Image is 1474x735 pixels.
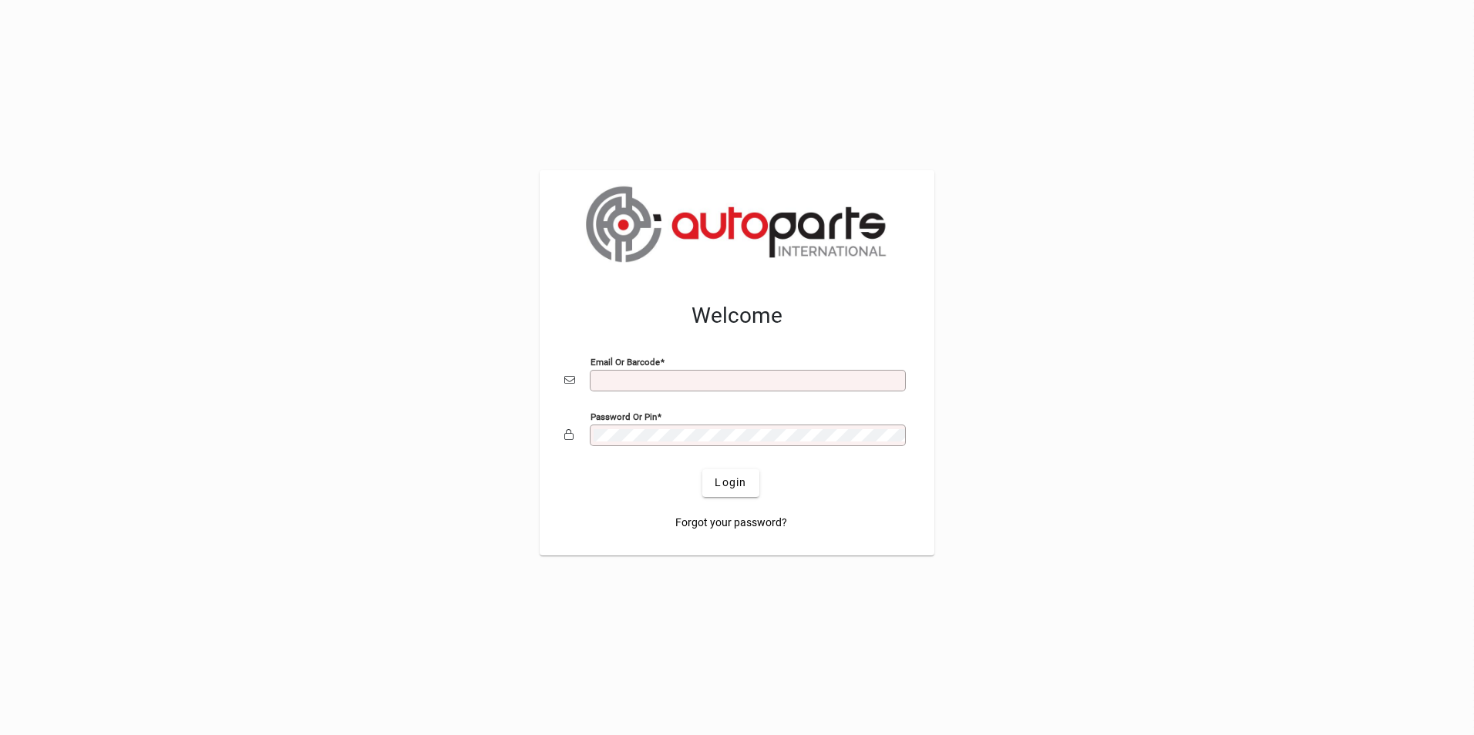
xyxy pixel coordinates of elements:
[702,469,759,497] button: Login
[591,411,657,421] mat-label: Password or Pin
[715,475,746,491] span: Login
[669,509,793,537] a: Forgot your password?
[564,303,910,329] h2: Welcome
[591,356,660,367] mat-label: Email or Barcode
[675,515,787,531] span: Forgot your password?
